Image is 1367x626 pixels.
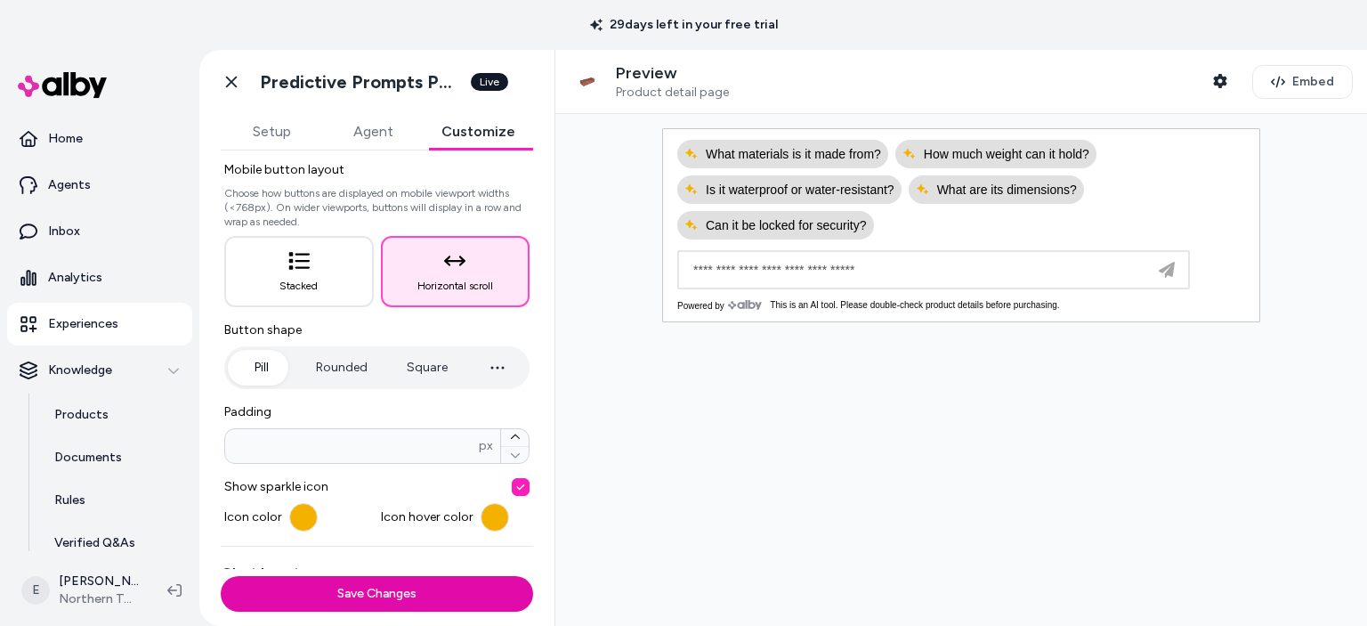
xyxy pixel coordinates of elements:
button: Knowledge [7,349,192,392]
button: Horizontal scroll [381,236,530,307]
a: Verified Q&As [36,522,192,565]
button: E[PERSON_NAME]Northern Tool [11,562,153,619]
button: Agent [322,114,424,150]
a: Documents [36,436,192,479]
div: Live [471,73,508,91]
span: Mobile button layout [224,161,530,179]
p: Preview [616,63,729,84]
button: Rounded [298,350,385,386]
span: Icon hover color [381,508,473,526]
p: Documents [54,449,122,467]
a: Rules [36,479,192,522]
p: Rules [54,492,85,509]
p: Home [48,130,83,148]
button: Pill [228,350,295,386]
a: Home [7,118,192,160]
a: Products [36,394,192,436]
a: Analytics [7,256,192,299]
p: [PERSON_NAME] [59,573,139,590]
p: 29 days left in your free trial [579,16,789,34]
h1: Predictive Prompts PDP [260,71,460,93]
span: Northern Tool [59,590,139,608]
span: Icon color [224,508,282,526]
span: Button shape [224,321,530,339]
div: Buttons [221,106,533,532]
span: Embed [1292,73,1334,91]
p: Agents [48,176,91,194]
label: Padding [224,403,530,421]
a: Experiences [7,303,192,346]
img: alby Logo [18,72,107,98]
button: Setup [221,114,322,150]
button: Chat Input [221,561,533,586]
p: Knowledge [48,362,112,379]
p: Analytics [48,269,102,287]
button: Square [389,350,465,386]
span: Stacked [279,279,318,293]
span: px [479,437,493,455]
button: Stacked [224,236,374,307]
p: Experiences [48,315,118,333]
img: Government Surplus 25in. Rocket Box, Low Profile [570,64,605,100]
p: Choose how buttons are displayed on mobile viewport widths (<768px). On wider viewports, buttons ... [224,186,530,229]
p: Products [54,406,109,424]
p: Verified Q&As [54,534,135,552]
span: Horizontal scroll [417,279,493,293]
span: Product detail page [616,85,729,101]
button: Embed [1252,65,1353,99]
span: E [21,576,50,605]
button: Customize [424,114,533,150]
span: Show sparkle icon [224,478,530,496]
a: Agents [7,164,192,207]
a: Inbox [7,210,192,253]
button: Save Changes [221,576,533,612]
p: Inbox [48,223,80,240]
